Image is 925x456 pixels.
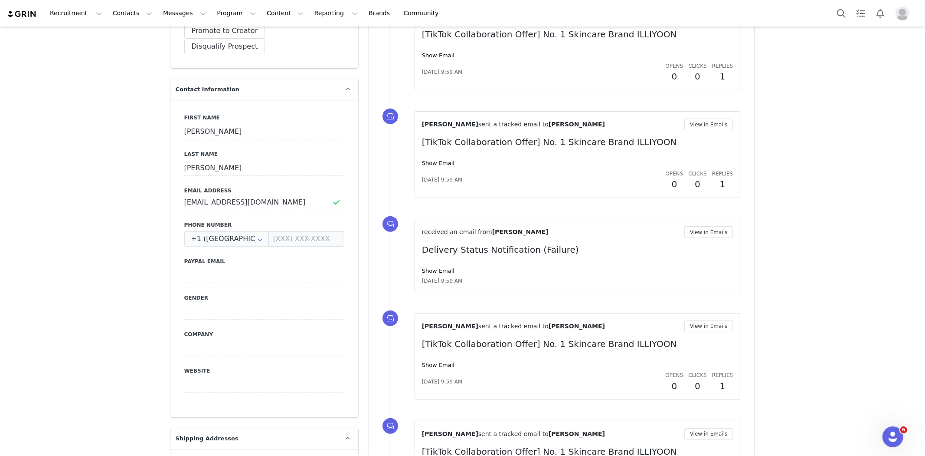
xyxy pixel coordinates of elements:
[184,39,265,54] button: Disqualify Prospect
[890,7,918,20] button: Profile
[176,85,239,94] span: Contact Information
[666,63,683,69] span: Opens
[688,380,706,393] h2: 0
[45,3,107,23] button: Recruitment
[871,3,890,23] button: Notifications
[712,372,733,378] span: Replies
[688,171,706,177] span: Clicks
[158,3,211,23] button: Messages
[712,178,733,191] h2: 1
[184,150,344,158] label: Last Name
[184,221,344,229] label: Phone Number
[399,3,448,23] a: Community
[549,121,605,128] span: [PERSON_NAME]
[666,380,683,393] h2: 0
[422,430,478,437] span: [PERSON_NAME]
[7,10,37,18] img: grin logo
[666,372,683,378] span: Opens
[666,178,683,191] h2: 0
[688,63,706,69] span: Clicks
[422,28,733,41] p: [TikTok Collaboration Offer] No. 1 Skincare Brand ILLIYOON
[883,426,903,447] iframe: Intercom live chat
[176,434,239,443] span: Shipping Addresses
[184,258,344,265] label: Paypal Email
[422,121,478,128] span: [PERSON_NAME]
[422,228,492,235] span: received an email from
[422,52,454,59] a: Show Email
[422,277,463,285] span: [DATE] 9:59 AM
[422,135,733,149] p: [TikTok Collaboration Offer] No. 1 Skincare Brand ILLIYOON
[184,294,344,302] label: Gender
[712,171,733,177] span: Replies
[712,70,733,83] h2: 1
[478,121,549,128] span: sent a tracked email to
[896,7,909,20] img: placeholder-profile.jpg
[184,195,344,210] input: Email Address
[422,176,463,184] span: [DATE] 9:59 AM
[666,70,683,83] h2: 0
[549,430,605,437] span: [PERSON_NAME]
[184,231,269,247] div: United States
[184,231,269,247] input: Country
[684,226,733,238] button: View in Emails
[684,119,733,130] button: View in Emails
[184,23,265,39] button: Promote to Creator
[422,160,454,166] a: Show Email
[851,3,870,23] a: Tasks
[684,321,733,332] button: View in Emails
[212,3,261,23] button: Program
[184,367,344,375] label: Website
[422,268,454,274] a: Show Email
[712,63,733,69] span: Replies
[478,430,549,437] span: sent a tracked email to
[712,380,733,393] h2: 1
[832,3,851,23] button: Search
[478,323,549,330] span: sent a tracked email to
[309,3,363,23] button: Reporting
[549,323,605,330] span: [PERSON_NAME]
[688,372,706,378] span: Clicks
[492,228,549,235] span: [PERSON_NAME]
[422,337,733,350] p: [TikTok Collaboration Offer] No. 1 Skincare Brand ILLIYOON
[688,70,706,83] h2: 0
[900,426,907,433] span: 6
[688,178,706,191] h2: 0
[422,68,463,76] span: [DATE] 9:59 AM
[422,323,478,330] span: [PERSON_NAME]
[108,3,157,23] button: Contacts
[422,243,733,256] p: Delivery Status Notification (Failure)
[184,187,344,195] label: Email Address
[184,330,344,338] label: Company
[684,428,733,440] button: View in Emails
[7,7,356,17] body: Rich Text Area. Press ALT-0 for help.
[261,3,309,23] button: Content
[422,362,454,368] a: Show Email
[363,3,398,23] a: Brands
[184,114,344,122] label: First Name
[666,171,683,177] span: Opens
[268,231,344,247] input: (XXX) XXX-XXXX
[422,378,463,386] span: [DATE] 9:59 AM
